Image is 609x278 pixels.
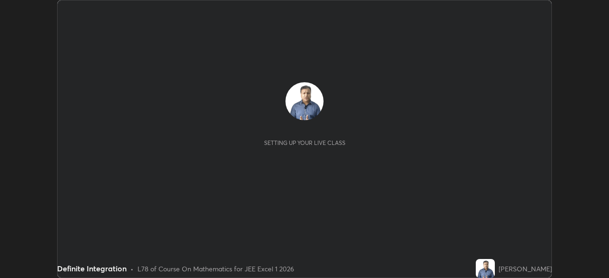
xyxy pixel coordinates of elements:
img: b46e901505a44cd682be6eef0f3141f9.jpg [476,259,495,278]
div: Setting up your live class [264,139,345,146]
div: Definite Integration [57,263,127,274]
div: • [130,264,134,274]
img: b46e901505a44cd682be6eef0f3141f9.jpg [285,82,324,120]
div: [PERSON_NAME] [499,264,552,274]
div: L78 of Course On Mathematics for JEE Excel 1 2026 [138,264,294,274]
